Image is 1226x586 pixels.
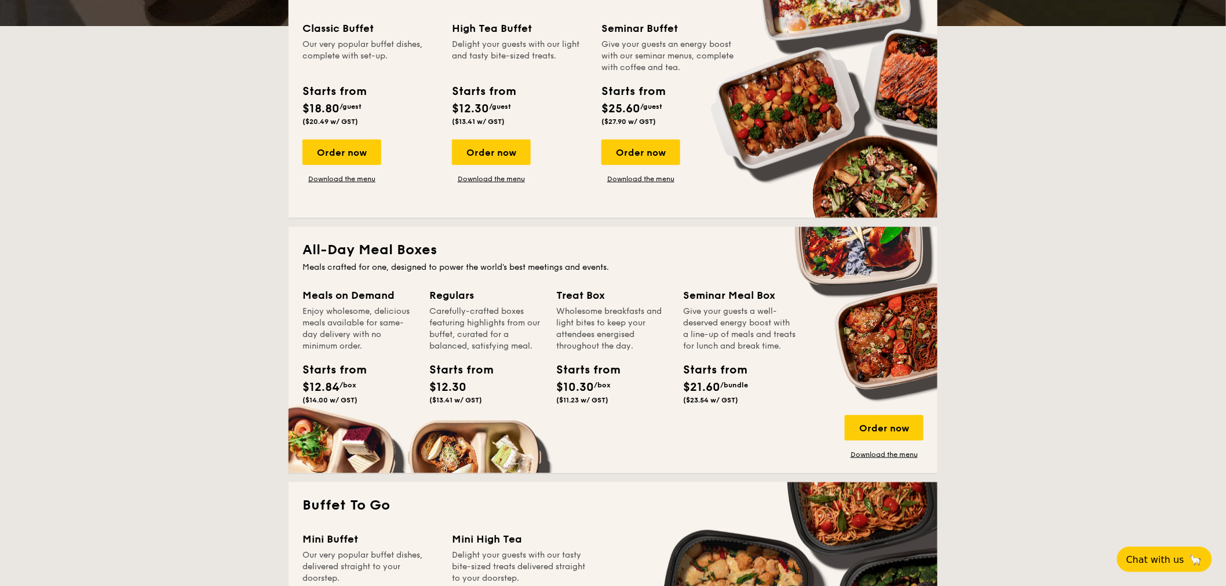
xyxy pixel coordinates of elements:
span: $21.60 [683,380,720,394]
span: ($11.23 w/ GST) [556,396,608,404]
span: /guest [340,102,362,111]
div: Delight your guests with our tasty bite-sized treats delivered straight to your doorstep. [452,550,588,584]
span: /guest [640,102,662,111]
span: ($27.90 w/ GST) [601,118,656,126]
a: Download the menu [302,174,381,184]
div: Delight your guests with our light and tasty bite-sized treats. [452,39,588,74]
span: $12.30 [452,102,489,116]
span: /box [340,381,356,389]
div: Regulars [429,287,542,303]
div: Starts from [683,361,735,379]
div: Order now [845,415,924,441]
span: 🦙 [1189,553,1203,566]
span: $10.30 [556,380,594,394]
div: Seminar Meal Box [683,287,796,303]
button: Chat with us🦙 [1117,547,1212,572]
div: Mini Buffet [302,531,438,547]
div: Seminar Buffet [601,20,737,36]
span: ($23.54 w/ GST) [683,396,738,404]
span: ($13.41 w/ GST) [452,118,505,126]
div: Order now [302,140,381,165]
div: Treat Box [556,287,669,303]
span: /guest [489,102,511,111]
span: $12.30 [429,380,466,394]
span: ($14.00 w/ GST) [302,396,357,404]
span: ($13.41 w/ GST) [429,396,482,404]
div: Give your guests an energy boost with our seminar menus, complete with coffee and tea. [601,39,737,74]
h2: Buffet To Go [302,496,924,515]
div: Give your guests a well-deserved energy boost with a line-up of meals and treats for lunch and br... [683,306,796,352]
span: Chat with us [1126,554,1184,565]
div: Order now [452,140,531,165]
div: High Tea Buffet [452,20,588,36]
h2: All-Day Meal Boxes [302,241,924,259]
span: /bundle [720,381,748,389]
div: Starts from [452,83,515,100]
div: Our very popular buffet dishes, complete with set-up. [302,39,438,74]
a: Download the menu [452,174,531,184]
div: Meals on Demand [302,287,415,303]
span: /box [594,381,611,389]
a: Download the menu [601,174,680,184]
div: Starts from [556,361,608,379]
span: $12.84 [302,380,340,394]
div: Starts from [429,361,481,379]
div: Starts from [302,83,366,100]
div: Our very popular buffet dishes, delivered straight to your doorstep. [302,550,438,584]
div: Classic Buffet [302,20,438,36]
div: Carefully-crafted boxes featuring highlights from our buffet, curated for a balanced, satisfying ... [429,306,542,352]
div: Meals crafted for one, designed to power the world's best meetings and events. [302,262,924,273]
span: ($20.49 w/ GST) [302,118,358,126]
div: Starts from [601,83,665,100]
div: Enjoy wholesome, delicious meals available for same-day delivery with no minimum order. [302,306,415,352]
div: Order now [601,140,680,165]
a: Download the menu [845,450,924,459]
div: Wholesome breakfasts and light bites to keep your attendees energised throughout the day. [556,306,669,352]
span: $25.60 [601,102,640,116]
div: Starts from [302,361,355,379]
span: $18.80 [302,102,340,116]
div: Mini High Tea [452,531,588,547]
